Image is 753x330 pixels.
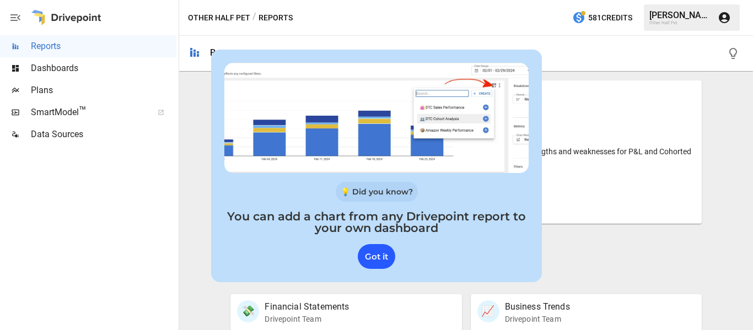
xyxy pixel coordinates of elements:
[79,104,87,118] span: ™
[475,146,693,168] p: Easily identify strengths and weaknesses for P&L and Cohorted Financials metrics.
[252,11,256,25] div: /
[188,11,250,25] button: Other Half Pet
[649,10,711,20] div: [PERSON_NAME]
[237,300,259,322] div: 💸
[505,313,570,324] p: Drivepoint Team
[588,11,632,25] span: 581 Credits
[505,300,570,313] p: Business Trends
[265,313,349,324] p: Drivepoint Team
[31,106,146,119] span: SmartModel
[475,115,693,133] h6: Benchmarks
[31,128,176,141] span: Data Sources
[265,300,349,313] p: Financial Statements
[31,40,176,53] span: Reports
[649,20,711,25] div: Other Half Pet
[31,84,176,97] span: Plans
[31,62,176,75] span: Dashboards
[568,8,637,28] button: 581Credits
[210,47,241,58] div: Reports
[477,300,499,322] div: 📈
